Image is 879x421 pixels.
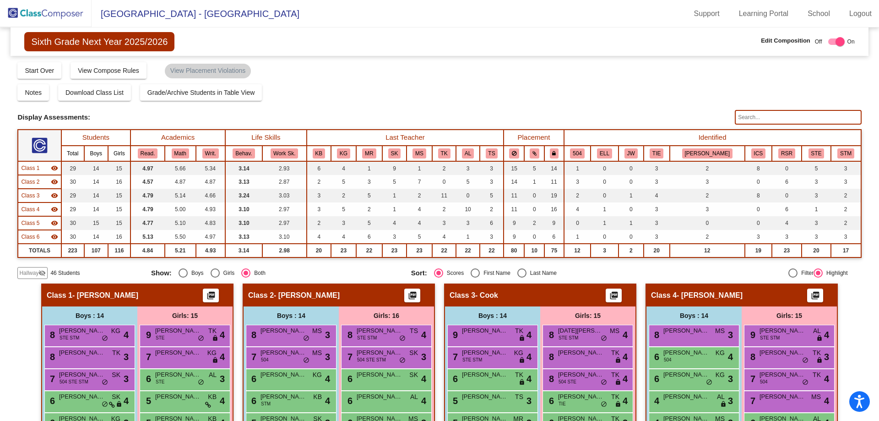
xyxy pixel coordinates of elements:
td: 4.79 [130,189,165,202]
th: Academics [130,130,225,146]
button: AL [462,148,474,159]
mat-radio-group: Select an option [151,268,404,278]
td: 16 [544,202,564,216]
td: 4.93 [196,244,226,257]
th: Step ELA [802,146,830,161]
button: ELL [597,148,612,159]
td: 4.93 [196,202,226,216]
td: 6 [307,161,331,175]
th: Last Teacher [307,130,504,146]
td: TOTALS [18,244,61,257]
th: 504 Plan [564,146,591,161]
span: View Compose Rules [78,67,139,74]
td: 3 [644,216,670,230]
td: 6 [772,175,802,189]
td: 20 [307,244,331,257]
button: View Compose Rules [71,62,146,79]
td: 3 [745,230,772,244]
td: 2 [307,216,331,230]
td: 11 [544,175,564,189]
button: TS [486,148,498,159]
button: MS [412,148,426,159]
td: 4.84 [130,244,165,257]
th: Tracy Simoncini [480,146,504,161]
th: Keri Gunn [331,146,356,161]
td: 0 [524,189,544,202]
td: 0 [670,216,745,230]
td: 3 [382,230,407,244]
input: Search... [735,110,861,125]
th: Katherine Bruno [307,146,331,161]
td: 3 [670,175,745,189]
td: 3 [644,230,670,244]
mat-chip: View Placement Violations [165,64,251,78]
td: 5.14 [165,189,196,202]
td: 4.87 [196,175,226,189]
th: Placement [504,130,564,146]
td: 29 [61,161,84,175]
td: 5 [331,202,356,216]
span: Start Over [25,67,54,74]
td: 14 [544,161,564,175]
td: 11 [432,189,456,202]
button: Print Students Details [404,289,420,302]
td: 2 [670,161,745,175]
td: 3 [831,161,861,175]
td: 1 [619,216,644,230]
td: 0 [772,161,802,175]
td: 23 [382,244,407,257]
td: 4.57 [130,175,165,189]
td: 2 [831,216,861,230]
td: 1 [619,189,644,202]
td: 22 [356,244,382,257]
button: Print Students Details [606,289,622,302]
td: 1 [524,175,544,189]
td: 3 [644,161,670,175]
th: Identified [564,130,861,146]
td: 15 [108,189,130,202]
td: 3 [456,216,479,230]
th: Melissa Rossiter [356,146,382,161]
td: 11 [504,189,524,202]
td: 3.13 [225,230,262,244]
td: 4.87 [165,175,196,189]
span: Grade/Archive Students in Table View [147,89,255,96]
button: TIE [650,148,663,159]
button: Work Sk. [271,148,298,159]
td: 1 [591,202,618,216]
td: 6 [772,202,802,216]
td: 2.87 [262,175,307,189]
td: 2 [331,189,356,202]
td: 10 [456,202,479,216]
td: 15 [84,216,108,230]
th: Tara Klements [432,146,456,161]
td: 0 [745,175,772,189]
td: 11 [504,202,524,216]
span: Class 1 [21,164,39,172]
td: 0 [745,202,772,216]
td: 23 [407,244,432,257]
mat-icon: picture_as_pdf [206,291,217,304]
td: 14 [84,161,108,175]
td: 3 [644,175,670,189]
span: On [847,38,855,46]
td: 2 [831,202,861,216]
button: MR [362,148,376,159]
td: 5 [480,189,504,202]
td: 2.97 [262,216,307,230]
td: 3 [307,202,331,216]
td: 3.13 [225,175,262,189]
span: Notes [25,89,42,96]
td: 0 [524,230,544,244]
td: 0 [591,175,618,189]
td: 6 [356,230,382,244]
td: 5.66 [165,161,196,175]
button: TK [438,148,450,159]
th: In Class Support [745,146,772,161]
td: 4 [564,202,591,216]
td: 2 [619,244,644,257]
td: 3.03 [262,189,307,202]
mat-icon: visibility [51,206,58,213]
th: Students [61,130,131,146]
td: 0 [619,230,644,244]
